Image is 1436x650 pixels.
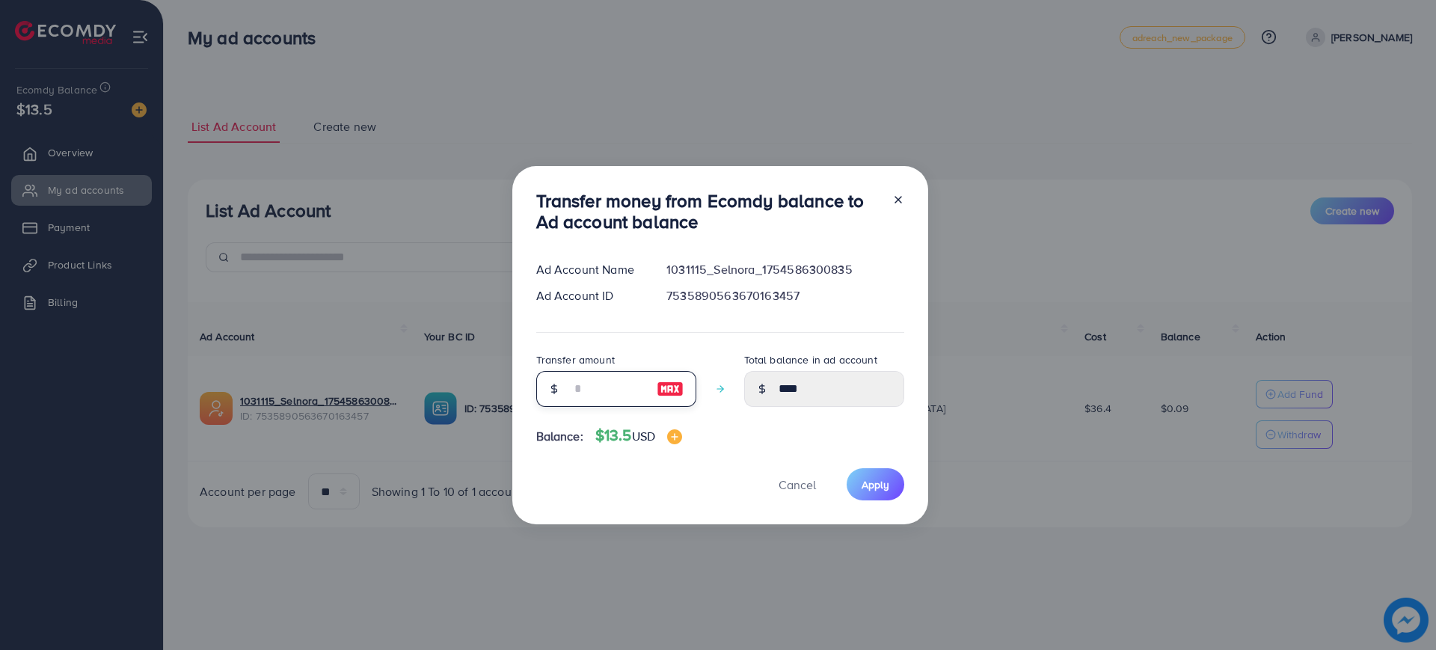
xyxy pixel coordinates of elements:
div: 7535890563670163457 [654,287,915,304]
button: Apply [847,468,904,500]
button: Cancel [760,468,835,500]
span: Cancel [779,476,816,493]
div: Ad Account Name [524,261,655,278]
h4: $13.5 [595,426,682,445]
label: Total balance in ad account [744,352,877,367]
img: image [667,429,682,444]
div: Ad Account ID [524,287,655,304]
span: Balance: [536,428,583,445]
label: Transfer amount [536,352,615,367]
img: image [657,380,684,398]
h3: Transfer money from Ecomdy balance to Ad account balance [536,190,880,233]
span: Apply [862,477,889,492]
div: 1031115_Selnora_1754586300835 [654,261,915,278]
span: USD [632,428,655,444]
